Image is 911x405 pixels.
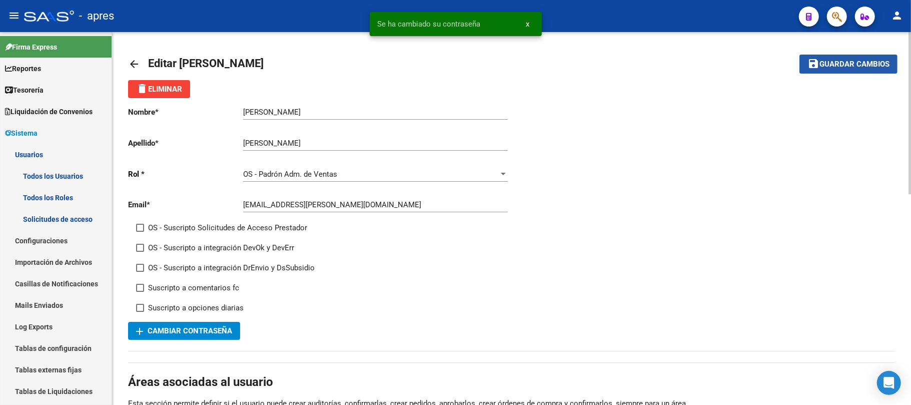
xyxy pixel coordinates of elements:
[128,80,190,98] button: Eliminar
[136,85,182,94] span: Eliminar
[5,128,38,139] span: Sistema
[5,63,41,74] span: Reportes
[807,58,819,70] mat-icon: save
[128,374,895,390] h1: Áreas asociadas al usuario
[148,282,239,294] span: Suscripto a comentarios fc
[243,170,337,179] span: OS - Padrón Adm. de Ventas
[148,242,294,254] span: OS - Suscripto a integración DevOk y DevErr
[5,106,93,117] span: Liquidación de Convenios
[128,322,240,340] button: Cambiar Contraseña
[148,222,307,234] span: OS - Suscripto Solicitudes de Acceso Prestador
[148,57,264,70] span: Editar [PERSON_NAME]
[136,83,148,95] mat-icon: delete
[518,15,538,33] button: x
[128,107,243,118] p: Nombre
[128,199,243,210] p: Email
[136,326,232,335] span: Cambiar Contraseña
[526,20,530,29] span: x
[799,55,897,73] button: Guardar cambios
[8,10,20,22] mat-icon: menu
[134,325,146,337] mat-icon: add
[378,19,481,29] span: Se ha cambiado su contraseña
[128,138,243,149] p: Apellido
[5,85,44,96] span: Tesorería
[891,10,903,22] mat-icon: person
[877,371,901,395] div: Open Intercom Messenger
[128,58,140,70] mat-icon: arrow_back
[128,169,243,180] p: Rol *
[79,5,114,27] span: - apres
[148,262,315,274] span: OS - Suscripto a integración DrEnvio y DsSubsidio
[148,302,244,314] span: Suscripto a opciones diarias
[5,42,57,53] span: Firma Express
[819,60,889,69] span: Guardar cambios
